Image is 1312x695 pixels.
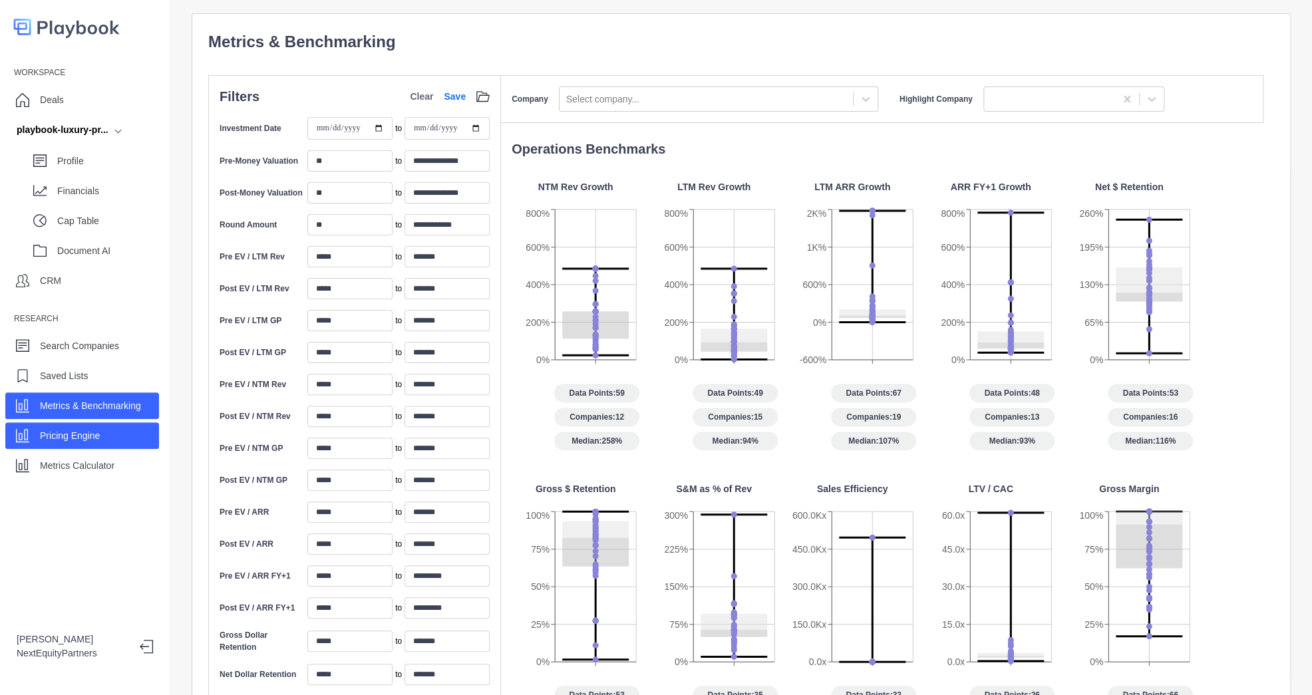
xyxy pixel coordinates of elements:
[395,506,402,518] span: to
[395,410,402,422] span: to
[814,180,890,194] p: LTM ARR Growth
[664,543,688,554] tspan: 225%
[526,317,550,327] tspan: 200%
[941,241,965,252] tspan: 600%
[664,241,688,252] tspan: 600%
[1079,208,1103,218] tspan: 260%
[40,399,141,413] p: Metrics & Benchmarking
[40,274,61,288] p: CRM
[941,317,965,327] tspan: 200%
[675,354,688,365] tspan: 0%
[395,602,402,614] span: to
[526,509,550,520] tspan: 100%
[669,619,688,629] tspan: 75%
[395,219,402,231] span: to
[1079,279,1103,290] tspan: 130%
[40,459,114,473] p: Metrics Calculator
[802,279,826,290] tspan: 600%
[220,442,283,454] label: Pre EV / NTM GP
[942,581,965,592] tspan: 30.0x
[13,13,120,41] img: logo-colored
[220,155,298,167] label: Pre-Money Valuation
[395,283,402,295] span: to
[900,93,973,105] label: Highlight Company
[942,509,965,520] tspan: 60.0x
[942,619,965,629] tspan: 15.0x
[220,506,269,518] label: Pre EV / ARR
[1084,543,1103,554] tspan: 75%
[531,581,550,592] tspan: 50%
[395,474,402,486] span: to
[1095,180,1164,194] p: Net $ Retention
[57,154,159,168] p: Profile
[693,432,778,450] span: Median: 94%
[220,410,291,422] label: Post EV / NTM Rev
[395,187,402,199] span: to
[17,123,108,137] div: playbook-luxury-pr...
[951,180,1031,194] p: ARR FY+1 Growth
[531,543,550,554] tspan: 75%
[676,482,752,496] p: S&M as % of Rev
[395,315,402,327] span: to
[395,442,402,454] span: to
[526,208,550,218] tspan: 800%
[1079,509,1103,520] tspan: 100%
[969,432,1055,450] span: Median: 93%
[831,384,916,402] span: Data Points: 67
[817,482,888,496] p: Sales Efficiency
[792,543,826,554] tspan: 450.0Kx
[536,656,550,667] tspan: 0%
[57,214,159,228] p: Cap Table
[220,86,259,106] p: Filters
[395,538,402,550] span: to
[538,180,613,194] p: NTM Rev Growth
[395,635,402,647] span: to
[40,93,64,107] p: Deals
[395,570,402,582] span: to
[664,317,688,327] tspan: 200%
[526,279,550,290] tspan: 400%
[677,180,750,194] p: LTM Rev Growth
[395,122,402,134] span: to
[40,339,119,353] p: Search Companies
[813,317,826,327] tspan: 0%
[220,474,287,486] label: Post EV / NTM GP
[968,482,1013,496] p: LTV / CAC
[675,656,688,667] tspan: 0%
[664,279,688,290] tspan: 400%
[1084,317,1103,327] tspan: 65%
[1099,482,1159,496] p: Gross Margin
[395,155,402,167] span: to
[220,251,285,263] label: Pre EV / LTM Rev
[1079,241,1103,252] tspan: 195%
[941,208,965,218] tspan: 800%
[831,408,916,426] span: Companies: 19
[947,656,965,667] tspan: 0.0x
[536,482,616,496] p: Gross $ Retention
[220,283,289,295] label: Post EV / LTM Rev
[220,629,305,653] label: Gross Dollar Retention
[17,632,129,646] p: [PERSON_NAME]
[792,619,826,629] tspan: 150.0Kx
[220,378,286,390] label: Pre EV / NTM Rev
[395,251,402,263] span: to
[809,656,826,667] tspan: 0.0x
[57,184,159,198] p: Financials
[1084,581,1103,592] tspan: 50%
[1108,432,1193,450] span: Median: 116%
[208,30,1274,54] p: Metrics & Benchmarking
[951,354,965,365] tspan: 0%
[554,408,639,426] span: Companies: 12
[220,347,286,358] label: Post EV / LTM GP
[410,90,433,104] p: Clear
[554,384,639,402] span: Data Points: 59
[220,570,291,582] label: Pre EV / ARR FY+1
[1108,384,1193,402] span: Data Points: 53
[792,581,826,592] tspan: 300.0Kx
[444,90,466,104] a: Save
[969,408,1055,426] span: Companies: 13
[831,432,916,450] span: Median: 107%
[220,122,281,134] label: Investment Date
[941,279,965,290] tspan: 400%
[220,187,303,199] label: Post-Money Valuation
